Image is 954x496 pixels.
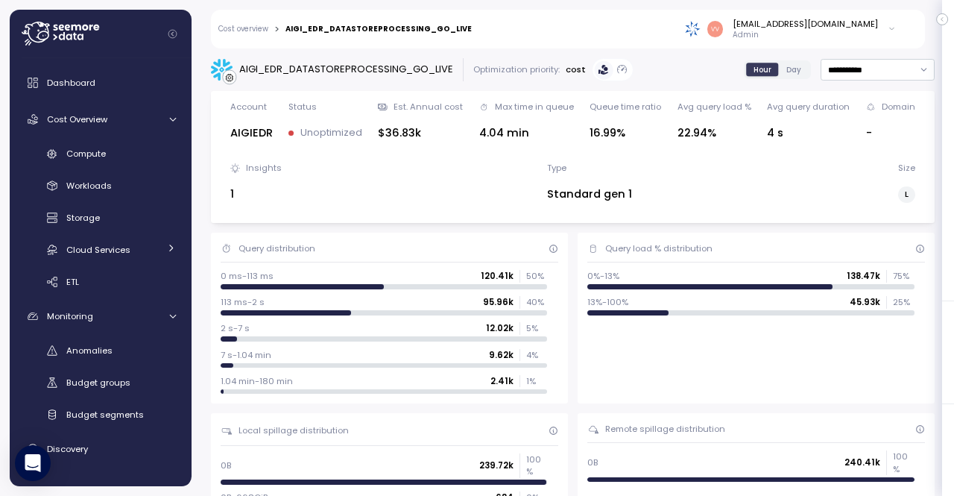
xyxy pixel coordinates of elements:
[893,270,914,282] p: 75 %
[844,456,880,468] p: 240.41k
[754,64,771,75] span: Hour
[479,459,514,471] p: 239.72k
[15,445,51,481] div: Open Intercom Messenger
[590,101,661,113] div: Queue time ratio
[905,186,909,202] span: L
[221,459,232,471] p: 0B
[66,212,100,224] span: Storage
[66,409,144,421] span: Budget segments
[605,423,725,435] div: Remote spillage distribution
[473,63,560,75] div: Optimization priority:
[526,453,547,478] p: 100 %
[47,113,107,125] span: Cost Overview
[285,25,472,33] div: AIGI_EDR_DATASTOREPROCESSING_GO_LIVE
[526,296,547,308] p: 40 %
[605,242,713,254] div: Query load % distribution
[66,377,130,389] span: Budget groups
[221,322,250,334] p: 2 s-7 s
[489,349,514,361] p: 9.62k
[16,371,186,395] a: Budget groups
[16,206,186,230] a: Storage
[495,101,574,113] div: Max time in queue
[16,237,186,262] a: Cloud Services
[163,28,182,40] button: Collapse navigation
[300,125,362,140] p: Unoptimized
[66,148,106,160] span: Compute
[893,296,914,308] p: 25 %
[898,162,915,174] div: Size
[547,162,566,174] div: Type
[677,101,751,113] div: Avg query load %
[246,162,282,174] div: Insights
[16,402,186,427] a: Budget segments
[850,296,880,308] p: 45.93k
[16,269,186,294] a: ETL
[587,296,628,308] p: 13%-100%
[66,345,113,357] span: Anomalies
[230,101,267,113] div: Account
[47,310,93,322] span: Monitoring
[587,456,598,468] p: 0B
[526,375,547,387] p: 1 %
[66,244,130,256] span: Cloud Services
[866,125,915,142] div: -
[16,301,186,331] a: Monitoring
[16,104,186,134] a: Cost Overview
[847,270,880,282] p: 138.47k
[479,125,574,142] div: 4.04 min
[786,64,801,75] span: Day
[230,186,282,203] div: 1
[526,270,547,282] p: 50 %
[239,62,453,77] div: AIGI_EDR_DATASTOREPROCESSING_GO_LIVE
[526,349,547,361] p: 4 %
[66,276,79,288] span: ETL
[587,270,619,282] p: 0%-13%
[221,270,274,282] p: 0 ms-113 ms
[566,63,586,75] p: cost
[47,77,95,89] span: Dashboard
[16,434,186,464] a: Discovery
[481,270,514,282] p: 120.41k
[378,125,463,142] div: $36.83k
[288,101,317,113] div: Status
[483,296,514,308] p: 95.96k
[221,375,293,387] p: 1.04 min-180 min
[490,375,514,387] p: 2.41k
[218,25,268,33] a: Cost overview
[486,322,514,334] p: 12.02k
[707,21,723,37] img: 46f7259ee843653f49e58c8eef8347fd
[882,101,915,113] div: Domain
[230,125,273,142] div: AIGIEDR
[66,180,112,192] span: Workloads
[733,30,878,40] p: Admin
[238,424,349,436] div: Local spillage distribution
[893,451,914,475] p: 100 %
[221,349,271,361] p: 7 s-1.04 min
[16,68,186,98] a: Dashboard
[767,101,850,113] div: Avg query duration
[685,21,701,37] img: 68790ce639d2d68da1992664.PNG
[767,125,850,142] div: 4 s
[677,125,751,142] div: 22.94%
[16,339,186,363] a: Anomalies
[47,443,88,455] span: Discovery
[547,186,632,203] div: Standard gen 1
[221,296,265,308] p: 113 ms-2 s
[274,25,279,34] div: >
[16,142,186,166] a: Compute
[238,242,315,254] div: Query distribution
[733,18,878,30] div: [EMAIL_ADDRESS][DOMAIN_NAME]
[526,322,547,334] p: 5 %
[16,174,186,198] a: Workloads
[590,125,661,142] div: 16.99%
[394,101,463,113] div: Est. Annual cost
